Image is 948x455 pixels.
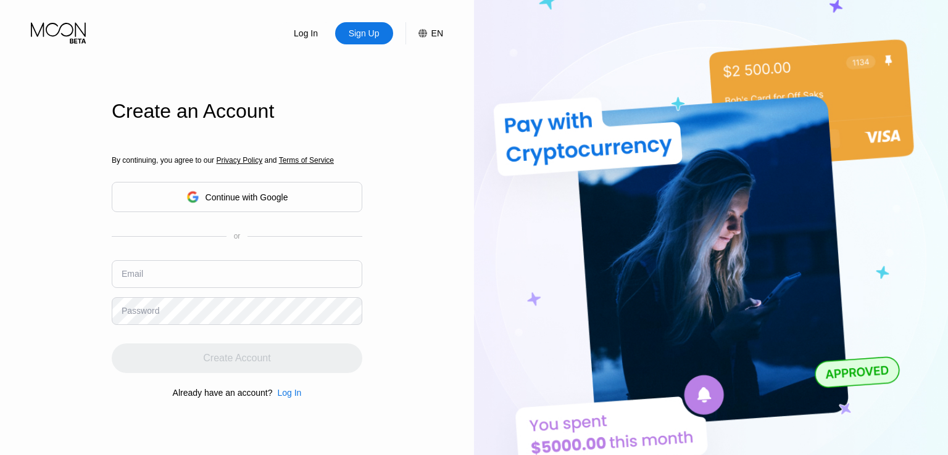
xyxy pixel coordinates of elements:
span: Privacy Policy [216,156,262,165]
div: Already have an account? [173,388,273,398]
div: Continue with Google [112,182,362,212]
div: Sign Up [335,22,393,44]
div: Log In [272,388,301,398]
div: Continue with Google [206,192,288,202]
div: Log In [277,388,301,398]
div: Log In [293,27,319,39]
div: Create an Account [112,100,362,123]
div: By continuing, you agree to our [112,156,362,165]
div: EN [431,28,443,38]
div: Email [122,269,143,279]
div: Sign Up [347,27,381,39]
div: or [234,232,241,240]
div: EN [405,22,443,44]
span: Terms of Service [279,156,334,165]
div: Password [122,306,159,316]
span: and [262,156,279,165]
div: Log In [277,22,335,44]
